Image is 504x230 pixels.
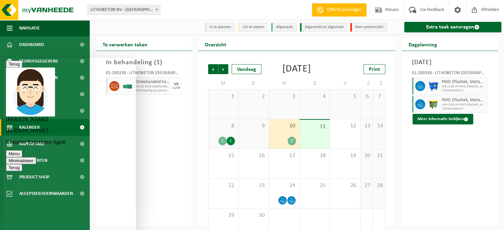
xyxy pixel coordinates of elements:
button: Minimaliseer [3,99,33,106]
li: Non-conformiteit [350,23,387,32]
button: Terug [3,106,19,113]
span: 18 [303,152,326,160]
td: V [330,77,361,89]
span: T250001846223 [442,107,485,111]
img: WB-1100-HPE-BE-01 [428,81,438,91]
td: W [269,77,300,89]
span: 27 [364,182,369,189]
span: Minimaliseer [5,100,30,105]
span: Volgende [218,64,228,74]
div: 2 [288,137,296,145]
span: T250001846223 [442,89,485,93]
button: Meer informatie bekijken [413,114,473,124]
span: WB-1100-HP PMD (Plastiek, Metaal, Drankkartons) (bedrijven) [442,103,485,107]
span: LITHOBETON NV - SNAASKERKE [88,5,160,15]
span: 21 [376,152,382,160]
span: Dashboard [19,36,44,53]
td: D [239,77,269,89]
a: Print [364,64,385,74]
span: 10 [272,122,296,130]
span: Print [369,67,380,72]
span: PMD (Plastiek, Metaal, Drankkartons) (bedrijven) [442,98,485,103]
td: M [208,77,239,89]
span: Vorige [208,64,218,74]
span: 19 [333,152,357,160]
span: 5 [333,93,357,100]
span: 1 [212,93,235,100]
div: VR [174,82,179,86]
li: Uit te voeren [238,23,268,32]
td: Z [361,77,373,89]
span: Navigatie [19,20,40,36]
td: Z [373,77,386,89]
span: 12 [333,122,357,130]
div: [DATE] [282,64,311,74]
h3: [DATE] [412,58,487,68]
li: Afgewerkt en afgemeld [300,23,347,32]
span: 16 [242,152,265,160]
span: 28 [376,182,382,189]
div: 1 [227,137,235,145]
span: 1 [156,59,160,66]
span: 4 [303,93,326,100]
img: WB-1100-HPE-GN-50 [428,99,438,109]
a: Offerte aanvragen [312,3,366,17]
div: 01-200338 - LITHOBETON [GEOGRAPHIC_DATA] - [GEOGRAPHIC_DATA] [106,71,182,77]
span: 11 [303,123,326,130]
span: 7 [376,93,382,100]
li: Afgewerkt [271,23,297,32]
span: 17 [272,152,296,160]
h2: Overzicht [198,38,233,51]
span: 3 [272,93,296,100]
span: Terug [5,107,16,112]
span: 30 [242,212,265,219]
td: D [300,77,330,89]
span: 23 [242,182,265,189]
span: Omwisseling op aanvraag [136,89,170,93]
span: 15 [212,152,235,160]
span: 26 [333,182,357,189]
h2: Te verwerken taken [96,38,154,51]
span: PMD (Plastiek, Metaal, Drankkartons) (bedrijven) [442,79,485,85]
div: Vandaag [232,64,261,74]
span: 20 [364,152,369,160]
h3: In behandeling ( ) [106,58,182,68]
span: 14 [376,122,382,130]
div: 01-200338 - LITHOBETON [GEOGRAPHIC_DATA] - [GEOGRAPHIC_DATA] [412,71,487,77]
span: 6 [364,93,369,100]
iframe: chat widget [3,58,136,230]
span: WB-1100-HP PMD (Plastiek, Metaal, Drankkartons) (bedrijven) [442,85,485,89]
h2: Dagplanning [402,38,444,51]
span: 22 [212,182,235,189]
li: In te plannen [205,23,235,32]
span: Bedrijfsgegevens [19,53,58,69]
div: 12/09 [172,86,180,90]
div: 1 [218,137,227,145]
span: 25 [303,182,326,189]
span: HK-XC-30-G onbehandeld hout (A) [136,85,170,89]
span: LITHOBETON NV - SNAASKERKE [87,5,160,15]
span: Menu [5,93,16,98]
span: 13 [364,122,369,130]
span: 2 [242,93,265,100]
span: 9 [242,122,265,130]
span: 24 [272,182,296,189]
span: Offerte aanvragen [325,7,363,13]
a: Extra taak aanvragen [404,22,501,32]
span: Onbehandeld hout (A) [136,79,170,85]
span: 29 [212,212,235,219]
span: 8 [212,122,235,130]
